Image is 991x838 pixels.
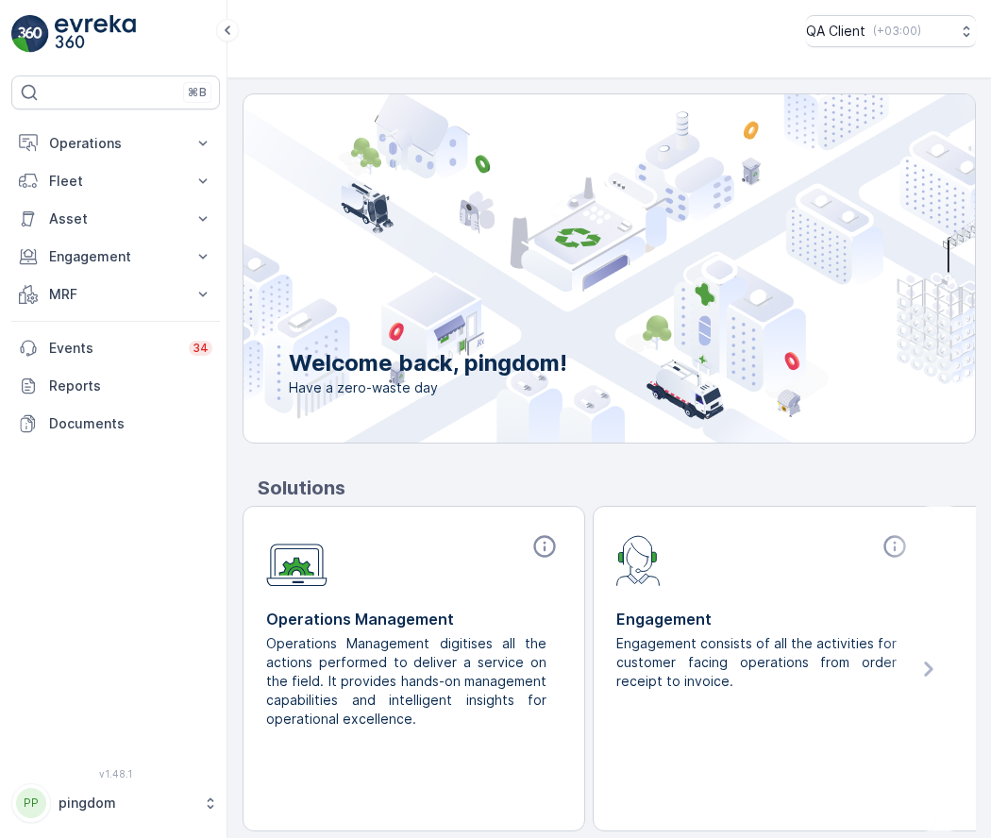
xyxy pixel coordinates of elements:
[616,608,912,630] p: Engagement
[49,209,182,228] p: Asset
[258,474,976,502] p: Solutions
[11,125,220,162] button: Operations
[188,85,207,100] p: ⌘B
[11,783,220,823] button: PPpingdom
[11,15,49,53] img: logo
[49,339,177,358] p: Events
[806,15,976,47] button: QA Client(+03:00)
[49,172,182,191] p: Fleet
[49,134,182,153] p: Operations
[11,276,220,313] button: MRF
[616,533,661,586] img: module-icon
[873,24,921,39] p: ( +03:00 )
[193,341,209,356] p: 34
[49,377,212,395] p: Reports
[11,162,220,200] button: Fleet
[266,634,546,729] p: Operations Management digitises all the actions performed to deliver a service on the field. It p...
[11,367,220,405] a: Reports
[16,788,46,818] div: PP
[11,329,220,367] a: Events34
[49,414,212,433] p: Documents
[11,200,220,238] button: Asset
[11,768,220,779] span: v 1.48.1
[55,15,136,53] img: logo_light-DOdMpM7g.png
[11,238,220,276] button: Engagement
[266,533,328,587] img: module-icon
[289,378,567,397] span: Have a zero-waste day
[616,634,897,691] p: Engagement consists of all the activities for customer facing operations from order receipt to in...
[59,794,193,813] p: pingdom
[289,348,567,378] p: Welcome back, pingdom!
[159,94,975,443] img: city illustration
[806,22,865,41] p: QA Client
[266,608,562,630] p: Operations Management
[49,247,182,266] p: Engagement
[49,285,182,304] p: MRF
[11,405,220,443] a: Documents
